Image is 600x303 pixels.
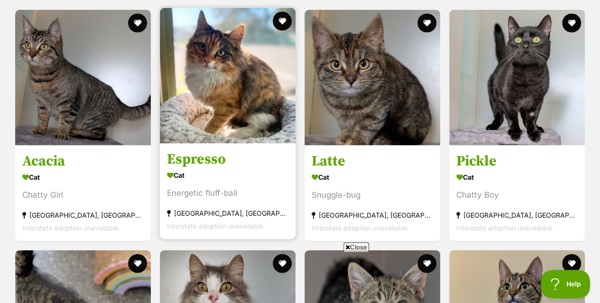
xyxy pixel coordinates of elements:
div: Snuggle-bug [312,188,433,201]
div: [GEOGRAPHIC_DATA], [GEOGRAPHIC_DATA] [456,208,578,221]
div: Energetic fluff-ball [167,186,288,199]
h3: Espresso [167,150,288,168]
button: favourite [417,13,436,32]
img: Espresso [160,8,295,143]
div: [GEOGRAPHIC_DATA], [GEOGRAPHIC_DATA] [22,208,144,221]
span: Interstate adoption unavailable [167,221,263,230]
a: Acacia Cat Chatty Girl [GEOGRAPHIC_DATA], [GEOGRAPHIC_DATA] Interstate adoption unavailable favou... [15,145,151,241]
div: Cat [167,168,288,182]
a: Pickle Cat Chatty Boy [GEOGRAPHIC_DATA], [GEOGRAPHIC_DATA] Interstate adoption unavailable favourite [449,145,585,241]
button: favourite [128,13,147,32]
h3: Acacia [22,152,144,170]
span: Interstate adoption unavailable [22,223,119,231]
button: favourite [273,11,292,30]
iframe: Advertisement [128,256,473,298]
h3: Latte [312,152,433,170]
img: Acacia [15,9,151,145]
a: Espresso Cat Energetic fluff-ball [GEOGRAPHIC_DATA], [GEOGRAPHIC_DATA] Interstate adoption unavai... [160,143,295,239]
img: Pickle [449,9,585,145]
div: [GEOGRAPHIC_DATA], [GEOGRAPHIC_DATA] [167,206,288,219]
h3: Pickle [456,152,578,170]
div: Chatty Girl [22,188,144,201]
button: favourite [562,13,581,32]
div: Cat [312,170,433,184]
span: Interstate adoption unavailable [456,223,553,231]
div: Chatty Boy [456,188,578,201]
div: Cat [22,170,144,184]
button: favourite [562,254,581,273]
span: Close [343,242,369,252]
img: Latte [305,9,440,145]
div: [GEOGRAPHIC_DATA], [GEOGRAPHIC_DATA] [312,208,433,221]
div: Cat [456,170,578,184]
span: Interstate adoption unavailable [312,223,408,231]
iframe: Help Scout Beacon - Open [541,270,591,298]
a: Latte Cat Snuggle-bug [GEOGRAPHIC_DATA], [GEOGRAPHIC_DATA] Interstate adoption unavailable favourite [305,145,440,241]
